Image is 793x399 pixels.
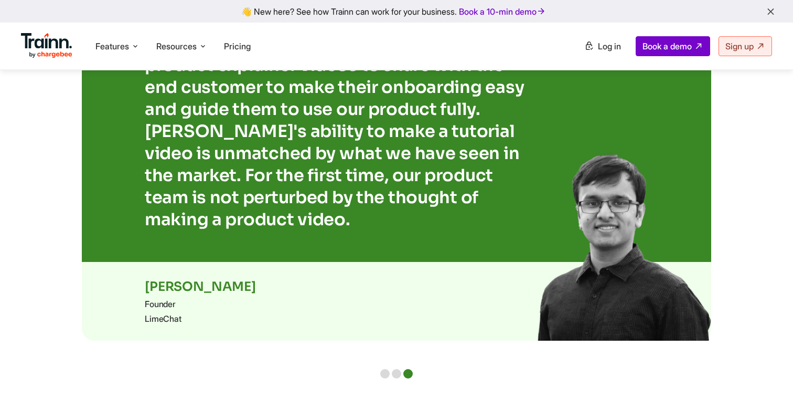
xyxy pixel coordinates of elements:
a: Log in [578,37,627,56]
span: Sign up [725,41,754,51]
a: Sign up [719,36,772,56]
span: Book a demo [642,41,692,51]
a: Pricing [224,41,251,51]
p: Founder [145,299,648,309]
img: Trainn Logo [21,33,72,58]
span: Log in [598,41,621,51]
span: Resources [156,40,197,52]
p: LimeChat [145,313,648,324]
iframe: Chat Widget [741,349,793,399]
img: Trainn | customer education | video creation [538,152,711,341]
a: Book a demo [636,36,710,56]
p: [PERSON_NAME] [145,279,648,295]
p: Trainn is helping us at LimeChat create product explainer videos to share with the end customer t... [145,32,533,230]
div: 👋 New here? See how Trainn can work for your business. [6,6,787,16]
span: Features [95,40,129,52]
a: Book a 10-min demo [457,4,548,19]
